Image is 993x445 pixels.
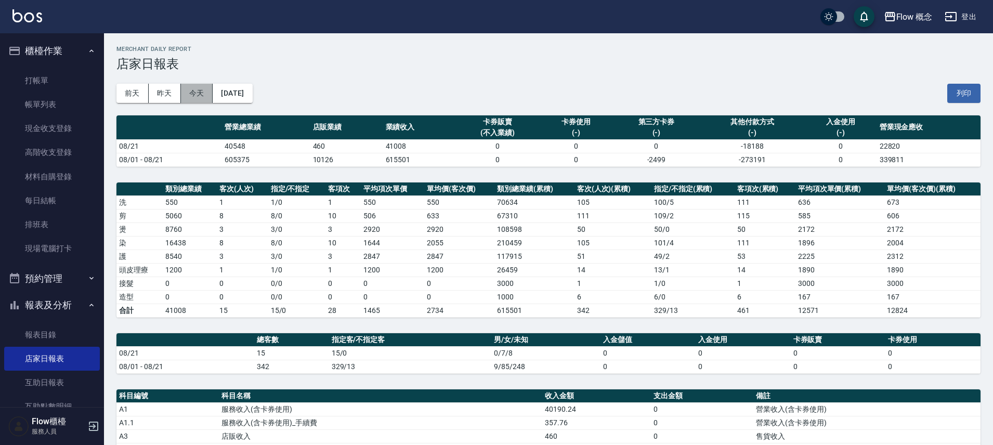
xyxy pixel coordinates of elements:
div: (-) [807,127,874,138]
td: 10 [325,209,361,222]
td: 0 [612,139,701,153]
td: 0 [600,360,696,373]
td: 111 [735,236,795,250]
th: 卡券使用 [885,333,981,347]
td: -18188 [700,139,804,153]
td: 2172 [884,222,981,236]
td: 1 [325,195,361,209]
td: 2225 [795,250,885,263]
th: 男/女/未知 [491,333,600,347]
td: 585 [795,209,885,222]
td: 08/01 - 08/21 [116,153,222,166]
td: A1.1 [116,416,219,429]
td: 506 [361,209,424,222]
td: 1200 [163,263,217,277]
button: 報表及分析 [4,292,100,319]
td: 頭皮理療 [116,263,163,277]
td: 08/21 [116,139,222,153]
td: 167 [795,290,885,304]
td: 2847 [361,250,424,263]
button: 預約管理 [4,265,100,292]
td: 12571 [795,304,885,317]
td: 1644 [361,236,424,250]
td: 40548 [222,139,310,153]
button: save [854,6,874,27]
td: 339811 [877,153,981,166]
td: 1 / 0 [268,263,326,277]
td: 2055 [424,236,494,250]
td: 店販收入 [219,429,542,443]
div: Flow 概念 [896,10,933,23]
td: 8540 [163,250,217,263]
td: 8 / 0 [268,209,326,222]
a: 現金收支登錄 [4,116,100,140]
a: 現場電腦打卡 [4,237,100,260]
td: 2920 [424,222,494,236]
button: 列印 [947,84,981,103]
a: 報表目錄 [4,323,100,347]
td: 0 [804,139,877,153]
table: a dense table [116,115,981,167]
td: 615501 [383,153,456,166]
th: 平均項次單價(累積) [795,182,885,196]
table: a dense table [116,333,981,374]
td: 101 / 4 [651,236,735,250]
td: 550 [163,195,217,209]
td: 0 [456,153,540,166]
td: 3 [325,250,361,263]
td: 1 [735,277,795,290]
td: 營業收入(含卡券使用) [753,416,981,429]
td: 673 [884,195,981,209]
td: 3 / 0 [268,250,326,263]
th: 單均價(客次價) [424,182,494,196]
td: A1 [116,402,219,416]
a: 店家日報表 [4,347,100,371]
td: 3 [217,222,268,236]
div: 其他付款方式 [703,116,801,127]
td: 8760 [163,222,217,236]
td: 營業收入(含卡券使用) [753,402,981,416]
td: 50 [735,222,795,236]
a: 材料自購登錄 [4,165,100,189]
th: 科目名稱 [219,389,542,403]
td: 50 [574,222,651,236]
td: 605375 [222,153,310,166]
td: 3000 [494,277,574,290]
a: 排班表 [4,213,100,237]
td: 2734 [424,304,494,317]
td: 15 [217,304,268,317]
td: 0 [456,139,540,153]
th: 支出金額 [651,389,753,403]
td: 08/21 [116,346,254,360]
th: 客項次 [325,182,361,196]
td: 70634 [494,195,574,209]
th: 客次(人次)(累積) [574,182,651,196]
td: 26459 [494,263,574,277]
td: 0 [651,402,753,416]
td: 14 [735,263,795,277]
td: 0 [696,346,791,360]
td: 0 [217,277,268,290]
div: (-) [703,127,801,138]
td: 461 [735,304,795,317]
td: 633 [424,209,494,222]
td: 0 [217,290,268,304]
td: 105 [574,195,651,209]
a: 高階收支登錄 [4,140,100,164]
td: 1200 [361,263,424,277]
th: 平均項次單價 [361,182,424,196]
td: 0 [540,153,612,166]
td: 售貨收入 [753,429,981,443]
td: 1 [217,263,268,277]
p: 服務人員 [32,427,85,436]
td: 0 [325,277,361,290]
td: 剪 [116,209,163,222]
td: 460 [542,429,651,443]
td: 41008 [163,304,217,317]
th: 卡券販賣 [791,333,886,347]
td: 8 [217,209,268,222]
button: 今天 [181,84,213,103]
td: 0 [600,346,696,360]
button: 登出 [940,7,981,27]
td: 342 [574,304,651,317]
